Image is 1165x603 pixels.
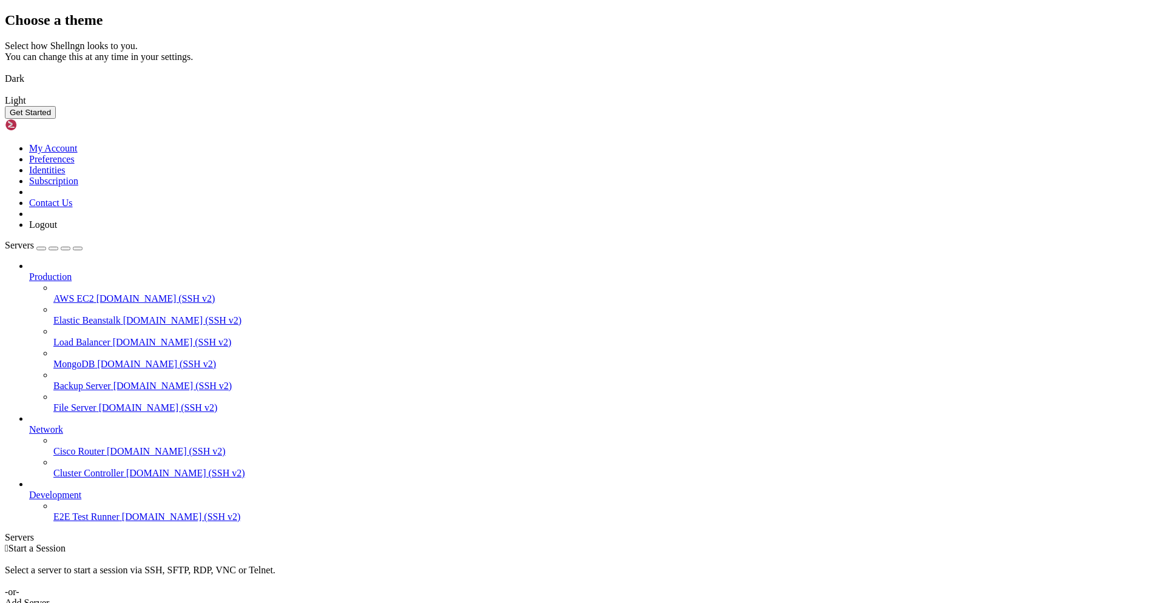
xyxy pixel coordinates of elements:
span: [DOMAIN_NAME] (SSH v2) [113,337,232,347]
li: Load Balancer [DOMAIN_NAME] (SSH v2) [53,326,1160,348]
li: Development [29,479,1160,522]
button: Get Started [5,106,56,119]
a: My Account [29,143,78,153]
li: MongoDB [DOMAIN_NAME] (SSH v2) [53,348,1160,370]
div: Select a server to start a session via SSH, SFTP, RDP, VNC or Telnet. -or- [5,554,1160,598]
a: Backup Server [DOMAIN_NAME] (SSH v2) [53,381,1160,391]
span: Servers [5,240,34,250]
li: AWS EC2 [DOMAIN_NAME] (SSH v2) [53,282,1160,304]
span:  [5,543,8,553]
span: Cisco Router [53,446,104,456]
h2: Choose a theme [5,12,1160,28]
span: [DOMAIN_NAME] (SSH v2) [107,446,226,456]
span: E2E Test Runner [53,511,120,522]
li: Production [29,261,1160,413]
span: Development [29,490,81,500]
li: Cisco Router [DOMAIN_NAME] (SSH v2) [53,435,1160,457]
span: MongoDB [53,359,95,369]
a: Logout [29,219,57,230]
li: Network [29,413,1160,479]
div: Select how Shellngn looks to you. You can change this at any time in your settings. [5,41,1160,62]
span: Elastic Beanstalk [53,315,121,325]
span: [DOMAIN_NAME] (SSH v2) [122,511,241,522]
a: Development [29,490,1160,501]
a: Servers [5,240,83,250]
a: Production [29,272,1160,282]
a: Subscription [29,176,78,186]
a: Cisco Router [DOMAIN_NAME] (SSH v2) [53,446,1160,457]
span: Production [29,272,72,282]
span: Load Balancer [53,337,110,347]
a: Cluster Controller [DOMAIN_NAME] (SSH v2) [53,468,1160,479]
span: [DOMAIN_NAME] (SSH v2) [113,381,232,391]
span: File Server [53,402,96,413]
li: File Server [DOMAIN_NAME] (SSH v2) [53,391,1160,413]
a: Network [29,424,1160,435]
a: Identities [29,165,66,175]
li: E2E Test Runner [DOMAIN_NAME] (SSH v2) [53,501,1160,522]
a: Contact Us [29,198,73,208]
a: E2E Test Runner [DOMAIN_NAME] (SSH v2) [53,511,1160,522]
li: Elastic Beanstalk [DOMAIN_NAME] (SSH v2) [53,304,1160,326]
li: Backup Server [DOMAIN_NAME] (SSH v2) [53,370,1160,391]
span: [DOMAIN_NAME] (SSH v2) [99,402,218,413]
span: AWS EC2 [53,293,94,304]
a: MongoDB [DOMAIN_NAME] (SSH v2) [53,359,1160,370]
a: File Server [DOMAIN_NAME] (SSH v2) [53,402,1160,413]
a: Preferences [29,154,75,164]
span: Cluster Controller [53,468,124,478]
span: [DOMAIN_NAME] (SSH v2) [123,315,242,325]
img: Shellngn [5,119,75,131]
span: Backup Server [53,381,111,391]
span: Network [29,424,63,435]
a: Elastic Beanstalk [DOMAIN_NAME] (SSH v2) [53,315,1160,326]
span: Start a Session [8,543,66,553]
a: AWS EC2 [DOMAIN_NAME] (SSH v2) [53,293,1160,304]
span: [DOMAIN_NAME] (SSH v2) [126,468,245,478]
li: Cluster Controller [DOMAIN_NAME] (SSH v2) [53,457,1160,479]
div: Light [5,95,1160,106]
span: [DOMAIN_NAME] (SSH v2) [97,359,216,369]
div: Servers [5,532,1160,543]
a: Load Balancer [DOMAIN_NAME] (SSH v2) [53,337,1160,348]
div: Dark [5,73,1160,84]
span: [DOMAIN_NAME] (SSH v2) [96,293,215,304]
